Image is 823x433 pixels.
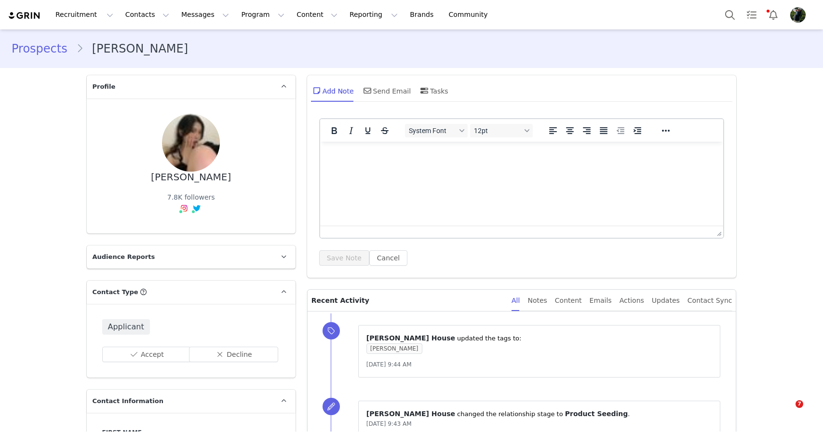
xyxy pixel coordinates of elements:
[409,127,456,135] span: System Font
[512,290,520,311] div: All
[189,347,278,362] button: Decline
[366,410,455,418] span: [PERSON_NAME] House
[658,124,674,137] button: Reveal or hide additional toolbar items
[555,290,582,311] div: Content
[629,124,646,137] button: Increase indent
[612,124,629,137] button: Decrease indent
[151,172,231,183] div: [PERSON_NAME]
[796,400,803,408] span: 7
[93,252,155,262] span: Audience Reports
[12,40,76,57] a: Prospects
[790,7,806,23] img: 4a4670ff-9bcf-4b5c-9bad-ce9df6e53a7a.jpg
[418,79,448,102] div: Tasks
[93,396,163,406] span: Contact Information
[120,4,175,26] button: Contacts
[320,142,724,226] iframe: Rich Text Area
[377,124,393,137] button: Strikethrough
[366,420,412,427] span: [DATE] 9:43 AM
[311,290,504,311] p: Recent Activity
[590,290,612,311] div: Emails
[343,124,359,137] button: Italic
[291,4,343,26] button: Content
[404,4,442,26] a: Brands
[93,287,138,297] span: Contact Type
[620,290,644,311] div: Actions
[405,124,468,137] button: Fonts
[565,410,628,418] span: Product Seeding
[319,250,369,266] button: Save Note
[50,4,119,26] button: Recruitment
[311,79,354,102] div: Add Note
[784,7,815,23] button: Profile
[369,250,407,266] button: Cancel
[360,124,376,137] button: Underline
[93,82,116,92] span: Profile
[719,4,741,26] button: Search
[688,290,732,311] div: Contact Sync
[545,124,561,137] button: Align left
[8,11,41,20] img: grin logo
[562,124,578,137] button: Align center
[776,400,799,423] iframe: Intercom live chat
[579,124,595,137] button: Align right
[362,79,411,102] div: Send Email
[102,347,191,362] button: Accept
[763,4,784,26] button: Notifications
[326,124,342,137] button: Bold
[366,409,713,419] p: ⁨ ⁩ changed the ⁨relationship⁩ stage to ⁨ ⁩.
[443,4,498,26] a: Community
[366,333,713,343] p: ⁨ ⁩ updated the tags to:
[175,4,235,26] button: Messages
[366,334,455,342] span: [PERSON_NAME] House
[741,4,762,26] a: Tasks
[713,226,723,238] div: Press the Up and Down arrow keys to resize the editor.
[366,361,412,368] span: [DATE] 9:44 AM
[102,319,150,335] span: Applicant
[167,192,215,203] div: 7.8K followers
[344,4,404,26] button: Reporting
[527,290,547,311] div: Notes
[652,290,680,311] div: Updates
[474,127,521,135] span: 12pt
[366,343,422,354] span: [PERSON_NAME]
[595,124,612,137] button: Justify
[235,4,290,26] button: Program
[162,114,220,172] img: dd3611dd-d5f8-4029-a25f-a5791109172d.jpg
[180,204,188,212] img: instagram.svg
[470,124,533,137] button: Font sizes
